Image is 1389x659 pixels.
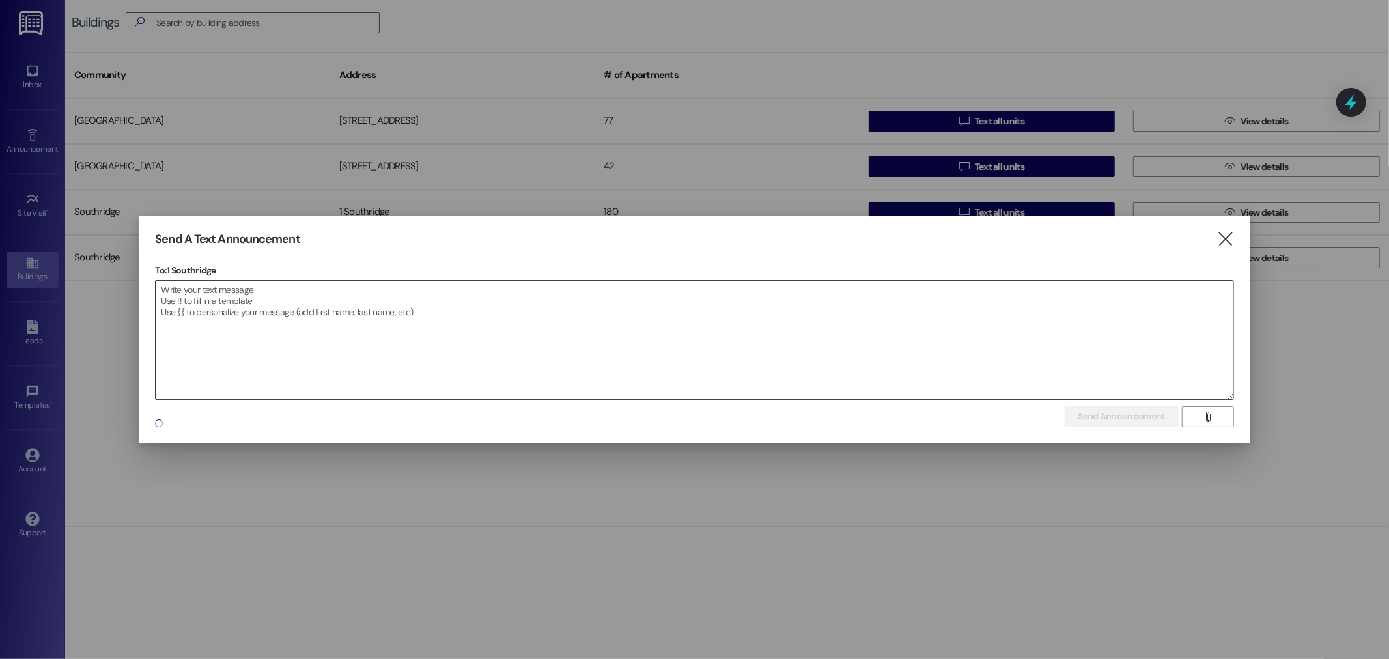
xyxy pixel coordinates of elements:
[1065,406,1179,427] button: Send Announcement
[1203,412,1213,422] i: 
[155,232,300,247] h3: Send A Text Announcement
[155,264,1233,277] p: To: 1 Southridge
[1216,232,1234,246] i: 
[1078,410,1165,423] span: Send Announcement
